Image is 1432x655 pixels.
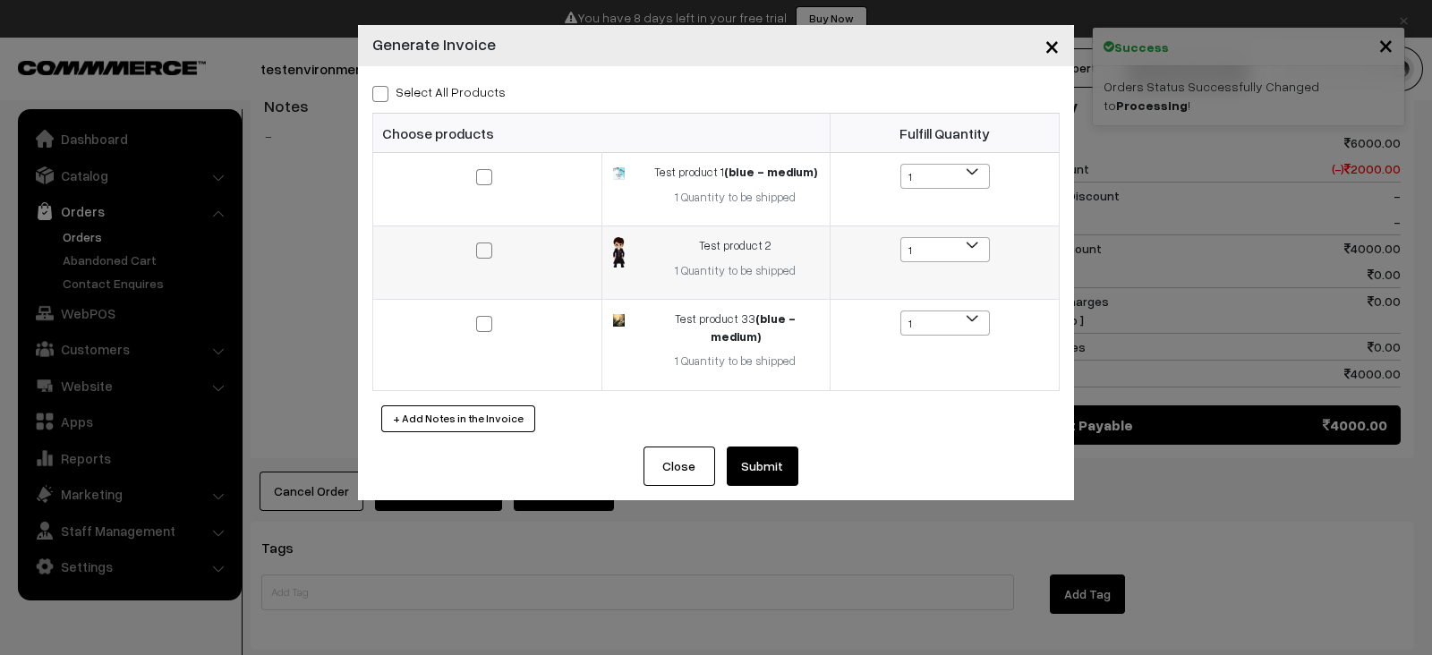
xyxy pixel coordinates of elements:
[1030,18,1074,73] button: Close
[901,238,989,263] span: 1
[613,167,625,179] img: 17525837589921134ea51080271055fb4b34e61238.jpg
[372,82,506,101] label: Select all Products
[900,164,990,189] span: 1
[381,405,535,432] button: + Add Notes in the Invoice
[831,114,1060,153] th: Fulfill Quantity
[727,447,798,486] button: Submit
[644,447,715,486] button: Close
[613,237,625,267] img: 17525841227748pngwingcom-1.png
[652,262,819,280] div: 1 Quantity to be shipped
[652,237,819,255] div: Test product 2
[724,165,817,179] strong: (blue - medium)
[652,310,819,345] div: Test product 33
[901,165,989,190] span: 1
[1044,29,1060,62] span: ×
[372,32,496,56] h4: Generate Invoice
[613,314,625,326] img: 175272759823949be7ff11bef97b7f7bc123f8c4f5e304.png
[711,311,797,344] strong: (blue - medium)
[652,164,819,182] div: Test product 1
[652,353,819,370] div: 1 Quantity to be shipped
[373,114,831,153] th: Choose products
[900,310,990,336] span: 1
[901,311,989,336] span: 1
[900,237,990,262] span: 1
[652,189,819,207] div: 1 Quantity to be shipped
